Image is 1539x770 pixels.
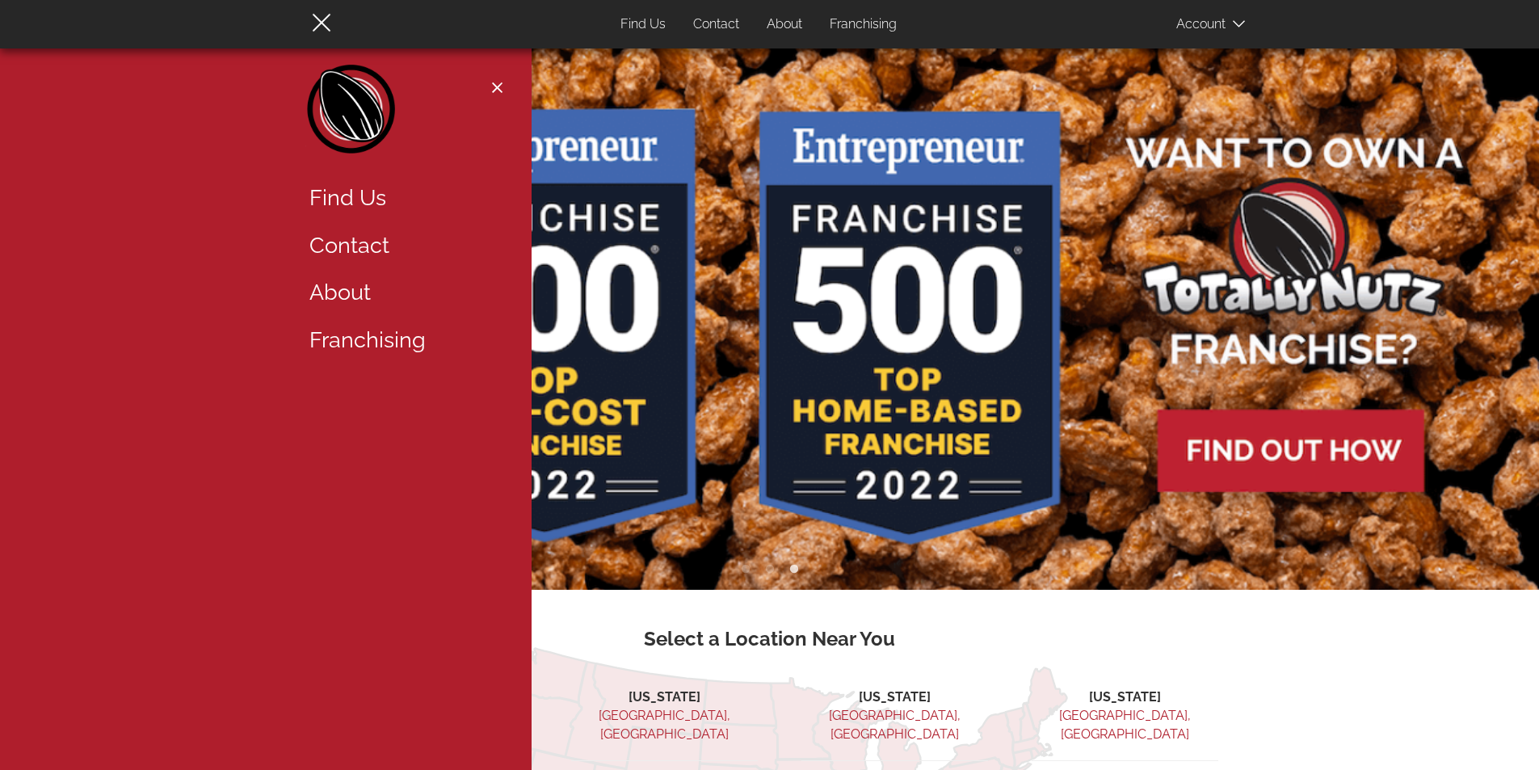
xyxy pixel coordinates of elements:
button: 2 of 3 [762,562,778,578]
a: Find Us [608,9,678,40]
a: Home [305,65,398,162]
li: [US_STATE] [1032,688,1218,707]
button: 1 of 3 [738,562,754,578]
a: [GEOGRAPHIC_DATA], [GEOGRAPHIC_DATA] [1059,708,1191,742]
button: 3 of 3 [786,562,802,578]
a: Find Us [297,175,507,222]
a: Franchising [818,9,909,40]
a: About [297,269,507,317]
a: Franchising [297,317,507,364]
a: Contact [297,222,507,270]
li: [US_STATE] [571,688,758,707]
a: [GEOGRAPHIC_DATA], [GEOGRAPHIC_DATA] [829,708,961,742]
h3: Select a Location Near You [322,629,1218,650]
li: [US_STATE] [801,688,988,707]
a: [GEOGRAPHIC_DATA], [GEOGRAPHIC_DATA] [599,708,730,742]
a: Contact [681,9,751,40]
a: About [755,9,814,40]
